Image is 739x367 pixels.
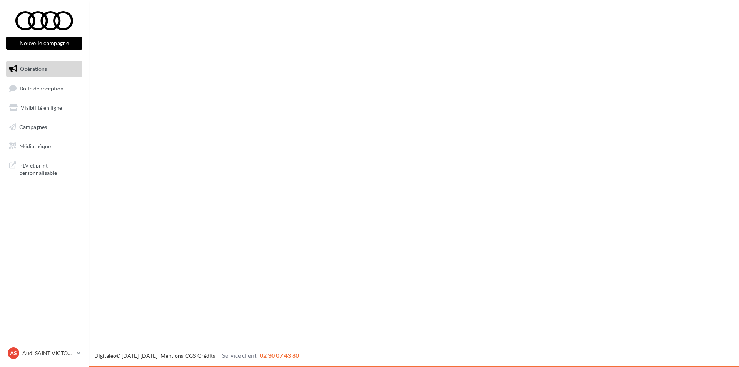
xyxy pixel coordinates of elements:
[6,37,82,50] button: Nouvelle campagne
[185,352,196,359] a: CGS
[19,124,47,130] span: Campagnes
[222,352,257,359] span: Service client
[260,352,299,359] span: 02 30 07 43 80
[10,349,17,357] span: AS
[21,104,62,111] span: Visibilité en ligne
[6,346,82,360] a: AS Audi SAINT VICTORET
[19,160,79,177] span: PLV et print personnalisable
[5,100,84,116] a: Visibilité en ligne
[94,352,299,359] span: © [DATE]-[DATE] - - -
[20,85,64,91] span: Boîte de réception
[5,80,84,97] a: Boîte de réception
[5,61,84,77] a: Opérations
[22,349,74,357] p: Audi SAINT VICTORET
[19,142,51,149] span: Médiathèque
[161,352,183,359] a: Mentions
[5,119,84,135] a: Campagnes
[94,352,116,359] a: Digitaleo
[5,157,84,180] a: PLV et print personnalisable
[20,65,47,72] span: Opérations
[5,138,84,154] a: Médiathèque
[197,352,215,359] a: Crédits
